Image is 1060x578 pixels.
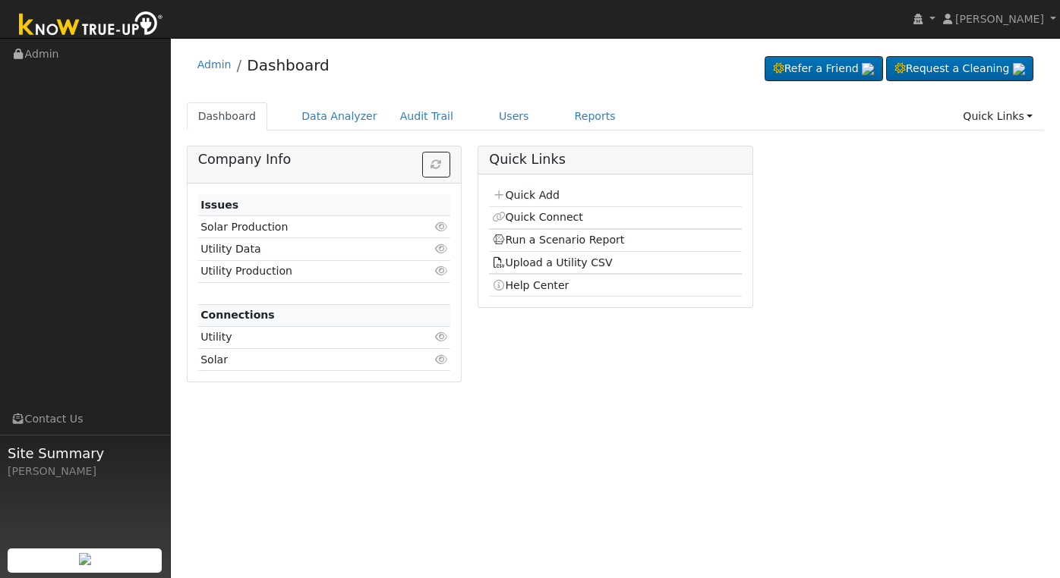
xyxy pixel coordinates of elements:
a: Upload a Utility CSV [492,256,613,269]
a: Quick Connect [492,211,583,223]
a: Admin [197,58,232,71]
i: Click to view [434,331,448,342]
a: Users [487,102,541,130]
a: Request a Cleaning [886,56,1033,82]
a: Reports [563,102,627,130]
a: Run a Scenario Report [492,234,625,246]
i: Click to view [434,354,448,365]
a: Help Center [492,279,569,291]
span: [PERSON_NAME] [955,13,1044,25]
td: Solar [198,349,410,371]
img: Know True-Up [11,8,171,42]
a: Refer a Friend [765,56,883,82]
a: Quick Links [951,102,1044,130]
div: [PERSON_NAME] [8,463,162,479]
td: Utility Production [198,260,410,282]
a: Dashboard [247,56,330,74]
td: Utility [198,326,410,348]
h5: Company Info [198,152,450,168]
img: retrieve [862,63,874,75]
a: Dashboard [187,102,268,130]
strong: Connections [200,309,275,321]
h5: Quick Links [489,152,741,168]
span: Site Summary [8,443,162,463]
a: Audit Trail [389,102,465,130]
a: Quick Add [492,189,560,201]
i: Click to view [434,265,448,276]
i: Click to view [434,243,448,254]
a: Data Analyzer [290,102,389,130]
img: retrieve [79,553,91,565]
td: Utility Data [198,238,410,260]
strong: Issues [200,199,238,211]
td: Solar Production [198,216,410,238]
img: retrieve [1013,63,1025,75]
i: Click to view [434,221,448,232]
